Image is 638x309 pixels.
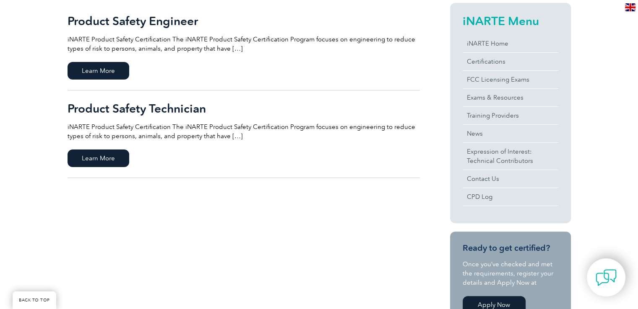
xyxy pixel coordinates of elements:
[68,14,420,28] h2: Product Safety Engineer
[463,188,558,206] a: CPD Log
[68,35,420,53] p: iNARTE Product Safety Certification The iNARTE Product Safety Certification Program focuses on en...
[463,243,558,253] h3: Ready to get certified?
[463,71,558,88] a: FCC Licensing Exams
[463,35,558,52] a: iNARTE Home
[68,62,129,80] span: Learn More
[463,125,558,142] a: News
[68,3,420,90] a: Product Safety Engineer iNARTE Product Safety Certification The iNARTE Product Safety Certificati...
[463,14,558,28] h2: iNARTE Menu
[68,149,129,167] span: Learn More
[68,90,420,178] a: Product Safety Technician iNARTE Product Safety Certification The iNARTE Product Safety Certifica...
[596,267,617,288] img: contact-chat.png
[13,291,56,309] a: BACK TO TOP
[463,107,558,124] a: Training Providers
[463,89,558,106] a: Exams & Resources
[463,170,558,188] a: Contact Us
[463,53,558,70] a: Certifications
[463,143,558,170] a: Expression of Interest:Technical Contributors
[463,260,558,287] p: Once you’ve checked and met the requirements, register your details and Apply Now at
[68,102,420,115] h2: Product Safety Technician
[68,122,420,141] p: iNARTE Product Safety Certification The iNARTE Product Safety Certification Program focuses on en...
[625,3,635,11] img: en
